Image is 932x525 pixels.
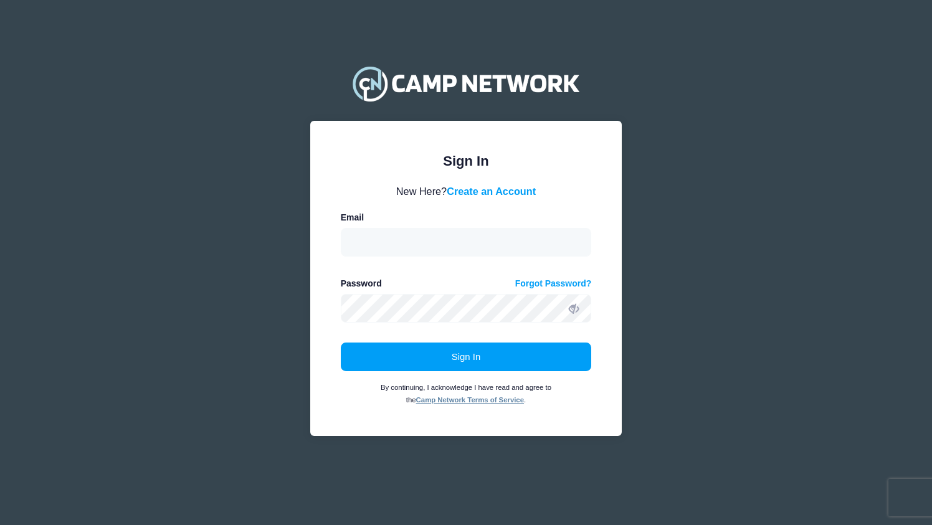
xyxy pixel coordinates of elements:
[347,59,585,108] img: Camp Network
[381,384,551,404] small: By continuing, I acknowledge I have read and agree to the .
[447,186,536,197] a: Create an Account
[341,211,364,224] label: Email
[341,184,592,199] div: New Here?
[515,277,592,290] a: Forgot Password?
[341,151,592,171] div: Sign In
[341,343,592,371] button: Sign In
[416,396,524,404] a: Camp Network Terms of Service
[341,277,382,290] label: Password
